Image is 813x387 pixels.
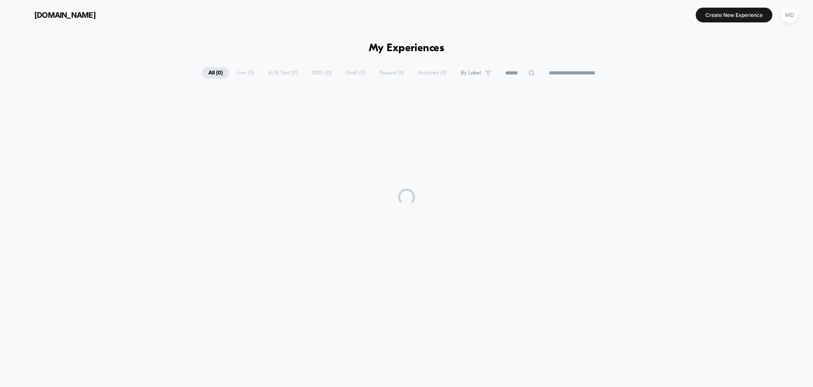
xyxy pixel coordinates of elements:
span: All ( 0 ) [202,67,229,79]
div: MD [781,7,798,23]
h1: My Experiences [369,42,445,55]
button: MD [779,6,800,24]
span: [DOMAIN_NAME] [34,11,96,19]
span: By Label [461,70,481,76]
button: Create New Experience [696,8,772,22]
button: [DOMAIN_NAME] [13,8,98,22]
